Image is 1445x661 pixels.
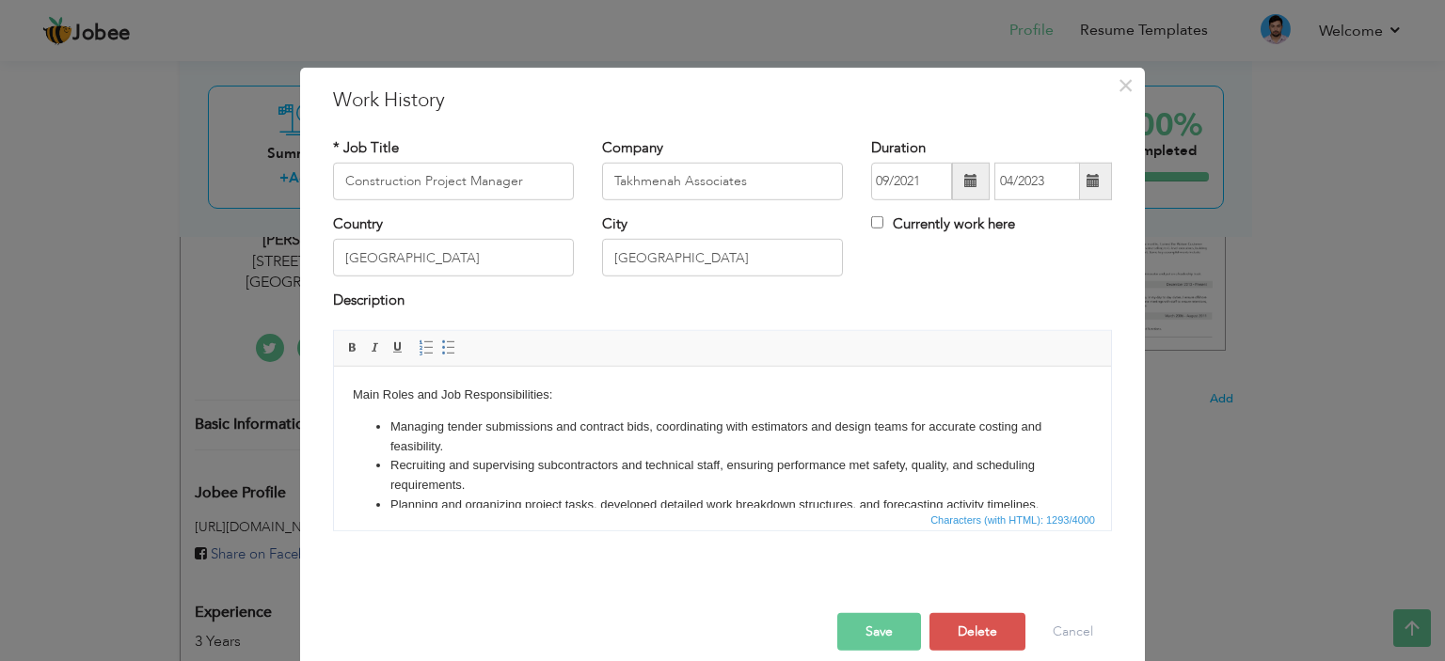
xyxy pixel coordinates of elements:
label: Currently work here [871,214,1015,234]
a: Insert/Remove Numbered List [416,338,437,358]
label: * Job Title [333,137,399,157]
iframe: Rich Text Editor, workEditor [334,367,1111,508]
span: × [1118,68,1134,102]
h3: Work History [333,86,1112,114]
label: Company [602,137,663,157]
input: Currently work here [871,216,883,228]
a: Italic [365,338,386,358]
input: Present [994,163,1080,200]
a: Underline [388,338,408,358]
li: Managing tender submissions and contract bids, coordinating with estimators and design teams for ... [56,51,721,90]
label: Description [333,291,405,310]
li: Recruiting and supervising subcontractors and technical staff, ensuring performance met safety, q... [56,89,721,129]
body: Main Roles and Job Responsibilities: [19,19,758,344]
label: City [602,214,627,234]
a: Bold [342,338,363,358]
div: Statistics [927,511,1101,528]
button: Close [1110,70,1140,100]
button: Cancel [1034,613,1112,651]
li: Planning and organizing project tasks, developed detailed work breakdown structures, and forecast... [56,129,721,149]
label: Duration [871,137,926,157]
input: From [871,163,952,200]
span: Characters (with HTML): 1293/4000 [927,511,1099,528]
label: Country [333,214,383,234]
button: Delete [929,613,1025,651]
a: Insert/Remove Bulleted List [438,338,459,358]
button: Save [837,613,921,651]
